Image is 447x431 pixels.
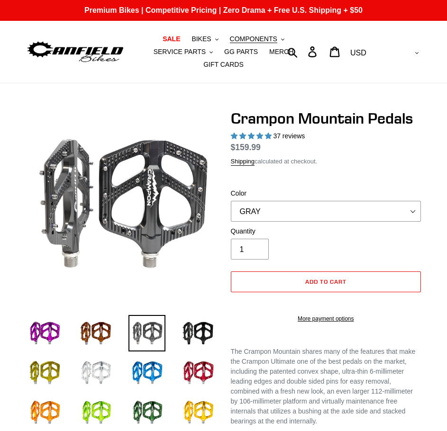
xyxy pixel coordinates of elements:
[149,45,218,58] button: SERVICE PARTS
[269,48,293,56] span: MERCH
[163,35,180,43] span: SALE
[154,48,206,56] span: SERVICE PARTS
[26,315,63,352] img: Load image into Gallery viewer, purple
[26,354,63,391] img: Load image into Gallery viewer, gold
[231,109,421,127] h1: Crampon Mountain Pedals
[230,35,277,43] span: COMPONENTS
[231,157,421,166] div: calculated at checkout.
[199,58,248,71] a: GIFT CARDS
[192,35,211,43] span: BIKES
[231,132,274,140] span: 4.97 stars
[231,271,421,292] button: Add to cart
[231,347,421,426] p: The Crampon Mountain shares many of the features that make the Crampon Ultimate one of the best p...
[77,394,114,431] img: Load image into Gallery viewer, fern-green
[187,33,223,45] button: BIKES
[231,158,255,166] a: Shipping
[231,189,421,198] label: Color
[26,39,125,64] img: Canfield Bikes
[180,315,217,352] img: Load image into Gallery viewer, stealth
[128,394,165,431] img: Load image into Gallery viewer, PNW-green
[231,226,421,236] label: Quantity
[26,394,63,431] img: Load image into Gallery viewer, orange
[158,33,185,45] a: SALE
[305,278,347,285] span: Add to cart
[225,33,289,45] button: COMPONENTS
[231,314,421,323] a: More payment options
[77,354,114,391] img: Load image into Gallery viewer, Silver
[224,48,258,56] span: GG PARTS
[203,61,244,69] span: GIFT CARDS
[128,354,165,391] img: Load image into Gallery viewer, blue
[128,315,165,352] img: Load image into Gallery viewer, grey
[231,143,261,152] span: $159.99
[265,45,298,58] a: MERCH
[77,315,114,352] img: Load image into Gallery viewer, bronze
[180,394,217,431] img: Load image into Gallery viewer, gold
[180,354,217,391] img: Load image into Gallery viewer, red
[273,132,305,140] span: 37 reviews
[219,45,263,58] a: GG PARTS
